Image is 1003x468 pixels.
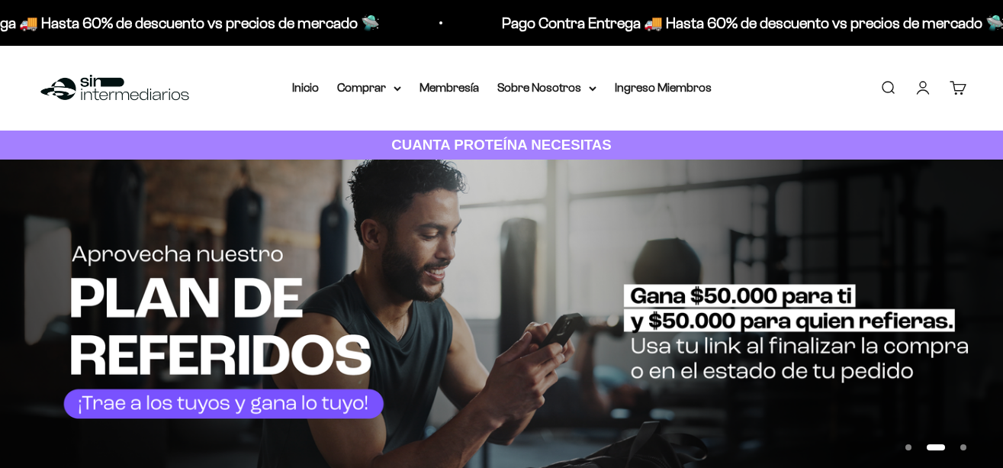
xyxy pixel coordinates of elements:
[420,81,479,94] a: Membresía
[497,78,596,98] summary: Sobre Nosotros
[391,137,612,153] strong: CUANTA PROTEÍNA NECESITAS
[615,81,712,94] a: Ingreso Miembros
[337,78,401,98] summary: Comprar
[500,11,1002,35] p: Pago Contra Entrega 🚚 Hasta 60% de descuento vs precios de mercado 🛸
[292,81,319,94] a: Inicio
